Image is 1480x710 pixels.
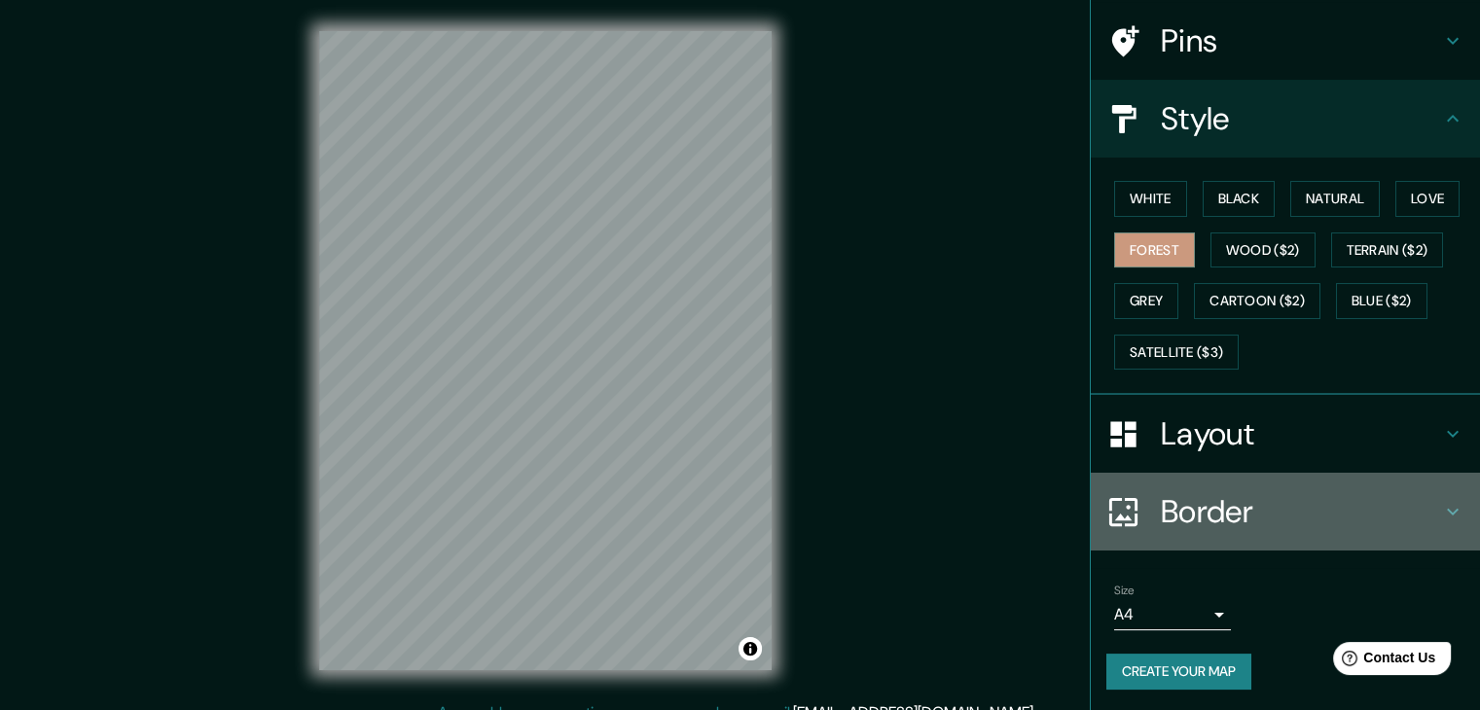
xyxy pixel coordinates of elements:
div: Layout [1091,395,1480,473]
div: Style [1091,80,1480,158]
div: A4 [1114,599,1231,630]
button: White [1114,181,1187,217]
button: Grey [1114,283,1178,319]
div: Border [1091,473,1480,550]
h4: Border [1161,492,1441,531]
button: Satellite ($3) [1114,335,1239,371]
div: Pins [1091,2,1480,80]
button: Terrain ($2) [1331,232,1444,268]
button: Wood ($2) [1210,232,1316,268]
label: Size [1114,583,1135,599]
button: Create your map [1106,654,1251,690]
button: Blue ($2) [1336,283,1427,319]
button: Forest [1114,232,1195,268]
button: Toggle attribution [739,637,762,660]
button: Love [1395,181,1460,217]
button: Black [1203,181,1276,217]
h4: Pins [1161,21,1441,60]
h4: Layout [1161,414,1441,453]
h4: Style [1161,99,1441,138]
button: Natural [1290,181,1380,217]
iframe: Help widget launcher [1307,634,1459,689]
canvas: Map [319,31,772,670]
button: Cartoon ($2) [1194,283,1320,319]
